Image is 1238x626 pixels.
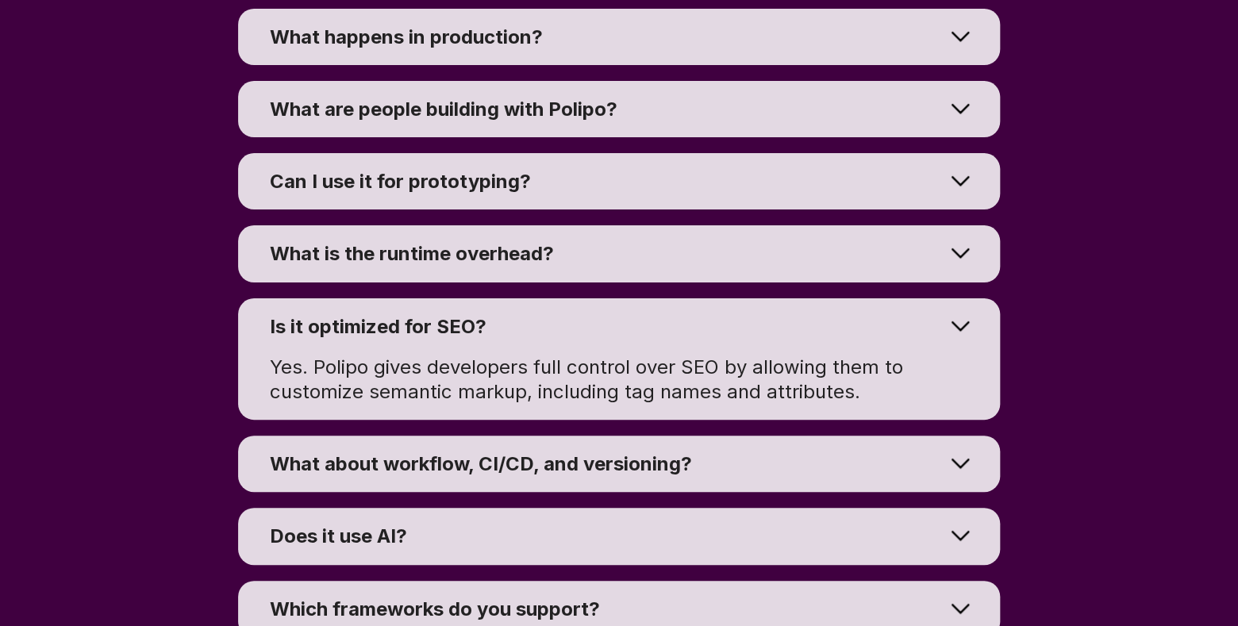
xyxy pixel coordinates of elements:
[238,225,1000,282] summary: What is the runtime overhead?
[270,597,600,620] span: Which frameworks do you support?
[238,153,1000,209] summary: Can I use it for prototyping?
[238,508,1000,564] summary: Does it use AI?
[270,355,909,403] span: Yes. Polipo gives developers full control over SEO by allowing them to customize semantic markup,...
[270,98,617,121] span: What are people building with Polipo?
[238,81,1000,137] summary: What are people building with Polipo?
[270,242,554,265] span: What is the runtime overhead?
[270,25,543,48] span: What happens in production?
[270,170,531,193] span: Can I use it for prototyping?
[238,298,1000,355] summary: Is it optimized for SEO?
[238,9,1000,65] summary: What happens in production?
[238,436,1000,492] summary: What about workflow, CI/CD, and versioning?
[270,452,692,475] span: What about workflow, CI/CD, and versioning?
[270,315,486,338] span: Is it optimized for SEO?
[270,524,407,547] span: Does it use AI?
